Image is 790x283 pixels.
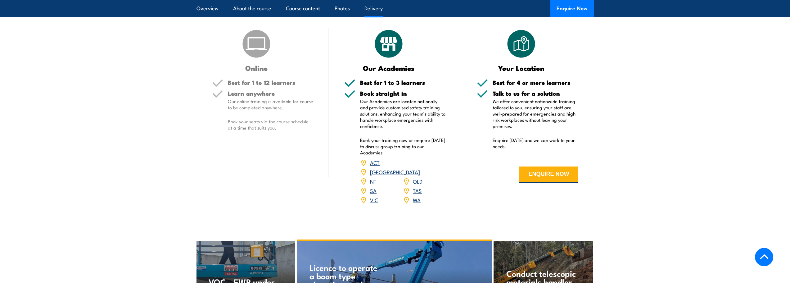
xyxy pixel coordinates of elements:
p: Book your training now or enquire [DATE] to discuss group training to our Academies [360,137,446,156]
p: Book your seats via the course schedule at a time that suits you. [228,118,314,131]
h3: Your Location [477,64,566,71]
h5: Book straight in [360,90,446,96]
h5: Best for 1 to 3 learners [360,80,446,85]
p: Our online training is available for course to be completed anywhere. [228,98,314,111]
h3: Our Academies [344,64,433,71]
a: SA [370,187,377,194]
a: WA [413,196,421,203]
p: We offer convenient nationwide training tailored to you, ensuring your staff are well-prepared fo... [493,98,578,129]
a: QLD [413,177,422,185]
a: NT [370,177,377,185]
p: Enquire [DATE] and we can work to your needs. [493,137,578,149]
button: ENQUIRE NOW [519,167,578,183]
h5: Best for 1 to 12 learners [228,80,314,85]
h5: Best for 4 or more learners [493,80,578,85]
a: VIC [370,196,378,203]
a: ACT [370,159,380,166]
a: TAS [413,187,422,194]
a: [GEOGRAPHIC_DATA] [370,168,420,176]
h5: Learn anywhere [228,90,314,96]
h3: Online [212,64,301,71]
h5: Talk to us for a solution [493,90,578,96]
p: Our Academies are located nationally and provide customised safety training solutions, enhancing ... [360,98,446,129]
